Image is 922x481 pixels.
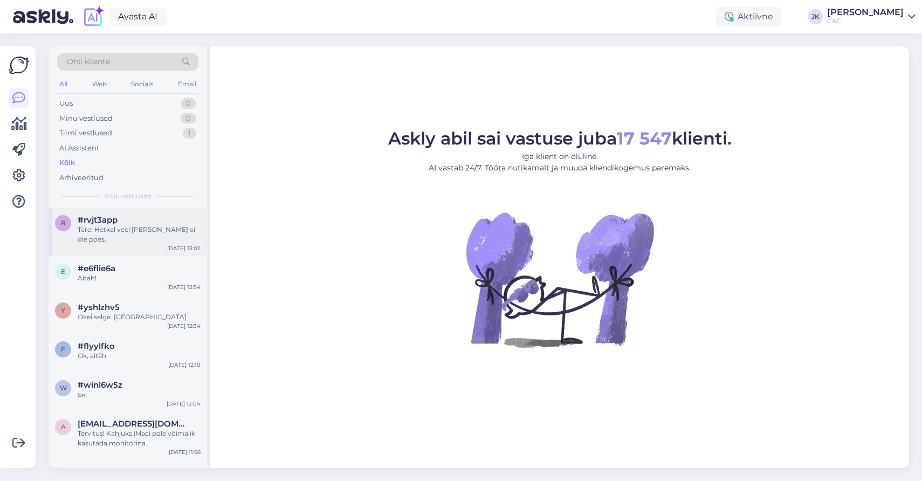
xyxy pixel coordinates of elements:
[827,17,904,25] div: C&C
[78,380,122,390] span: #winl6w5z
[181,98,196,109] div: 0
[827,8,904,17] div: [PERSON_NAME]
[78,390,201,400] div: ок
[617,128,672,149] b: 17 547
[59,143,99,154] div: AI Assistent
[78,429,201,448] div: Tervitus! Kahjuks iMaci pole võimalik kasutada monitorina.
[78,264,115,273] span: #e6flie6a
[716,7,782,26] div: Aktiivne
[78,419,190,429] span: aavik.jaak@gmail.com
[109,8,167,26] a: Avasta AI
[78,351,201,361] div: Ok, aitäh
[169,448,201,456] div: [DATE] 11:56
[61,219,66,227] span: r
[78,468,125,477] span: #xbq8n9x5
[61,306,65,314] span: y
[167,400,201,408] div: [DATE] 12:04
[90,77,109,91] div: Web
[388,151,732,174] p: Iga klient on oluline. AI vastab 24/7. Tööta nutikamalt ja muuda kliendikogemus paremaks.
[59,128,112,139] div: Tiimi vestlused
[827,8,916,25] a: [PERSON_NAME]C&C
[129,77,155,91] div: Socials
[78,225,201,244] div: Tere! Hetkel veel [PERSON_NAME] ei ole poes.
[61,267,65,276] span: e
[59,113,113,124] div: Minu vestlused
[82,5,105,28] img: explore-ai
[67,56,110,67] span: Otsi kliente
[59,173,104,183] div: Arhiveeritud
[60,384,67,392] span: w
[168,361,201,369] div: [DATE] 12:10
[388,128,732,149] span: Askly abil sai vastuse juba klienti.
[176,77,198,91] div: Email
[78,215,118,225] span: #rvjt3app
[59,157,75,168] div: Kõik
[105,191,152,201] span: Kõik vestlused
[183,128,196,139] div: 1
[808,9,823,24] div: JK
[167,322,201,330] div: [DATE] 12:34
[167,283,201,291] div: [DATE] 12:54
[57,77,70,91] div: All
[78,303,120,312] span: #yshlzhv5
[59,98,73,109] div: Uus
[9,55,29,75] img: Askly Logo
[78,312,201,322] div: Okei selge. [GEOGRAPHIC_DATA]
[78,273,201,283] div: Aitäh!
[61,423,66,431] span: a
[181,113,196,124] div: 0
[61,345,65,353] span: f
[167,244,201,252] div: [DATE] 13:02
[78,341,115,351] span: #flyylfko
[463,182,657,376] img: No Chat active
